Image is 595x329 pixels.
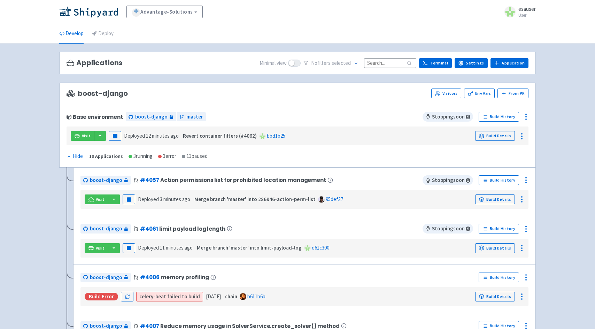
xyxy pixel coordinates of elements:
[92,24,114,44] a: Deploy
[124,132,179,139] span: Deployed
[206,293,221,300] time: [DATE]
[464,89,495,98] a: Env Vars
[197,244,302,251] strong: Merge branch 'master' into limit-payload-log
[225,293,237,300] strong: chain
[326,196,343,202] a: 95def37
[518,13,536,17] small: User
[90,176,122,184] span: boost-django
[126,6,203,18] a: Advantage-Solutions
[194,196,316,202] strong: Merge branch 'master' into 286946-action-perm-list
[59,24,84,44] a: Develop
[423,224,473,234] span: Stopping soon
[186,113,203,121] span: master
[96,197,105,202] span: Visit
[431,89,461,98] a: Visitors
[85,243,108,253] a: Visit
[267,132,285,139] a: bbd1b25
[80,176,131,185] a: boost-django
[423,175,473,185] span: Stopping soon
[139,293,166,300] strong: celery-beat
[161,274,209,280] span: memory profiling
[140,225,158,232] a: #4061
[475,292,515,301] a: Build Details
[160,196,190,202] time: 3 minutes ago
[160,177,326,183] span: Action permissions list for prohibited location management
[490,58,528,68] a: Application
[419,58,452,68] a: Terminal
[80,224,131,234] a: boost-django
[139,293,200,300] a: celery-beat failed to build
[182,152,208,160] div: 13 paused
[500,6,536,17] a: esauser User
[455,58,488,68] a: Settings
[479,224,519,234] a: Build History
[183,132,257,139] strong: Revert container filters (#4062)
[475,243,515,253] a: Build Details
[311,59,351,67] span: No filter s
[160,323,339,329] span: Reduce memory usage in SolverService.create_solver() method
[59,6,118,17] img: Shipyard logo
[138,244,193,251] span: Deployed
[497,89,528,98] button: From PR
[479,273,519,282] a: Build History
[260,59,287,67] span: Minimal view
[247,293,265,300] a: b611b6b
[159,226,225,232] span: limit payload log length
[140,274,159,281] a: #4006
[158,152,176,160] div: 3 error
[80,273,131,282] a: boost-django
[67,114,123,120] div: Base environment
[89,152,123,160] div: 19 Applications
[90,225,122,233] span: boost-django
[96,245,105,251] span: Visit
[364,58,416,68] input: Search...
[90,274,122,282] span: boost-django
[135,113,168,121] span: boost-django
[109,131,121,141] button: Pause
[475,131,515,141] a: Build Details
[177,112,206,122] a: master
[160,244,193,251] time: 11 minutes ago
[140,176,159,184] a: #4057
[479,175,519,185] a: Build History
[85,293,118,300] div: Build Error
[146,132,179,139] time: 12 minutes ago
[82,133,91,139] span: Visit
[138,196,190,202] span: Deployed
[67,152,84,160] button: Hide
[123,243,135,253] button: Pause
[71,131,94,141] a: Visit
[475,194,515,204] a: Build Details
[332,60,351,66] span: selected
[126,112,176,122] a: boost-django
[85,194,108,204] a: Visit
[312,244,329,251] a: d61c300
[67,90,128,98] span: boost-django
[67,59,122,67] h3: Applications
[123,194,135,204] button: Pause
[518,6,536,12] span: esauser
[423,112,473,122] span: Stopping soon
[479,112,519,122] a: Build History
[129,152,153,160] div: 3 running
[67,152,83,160] div: Hide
